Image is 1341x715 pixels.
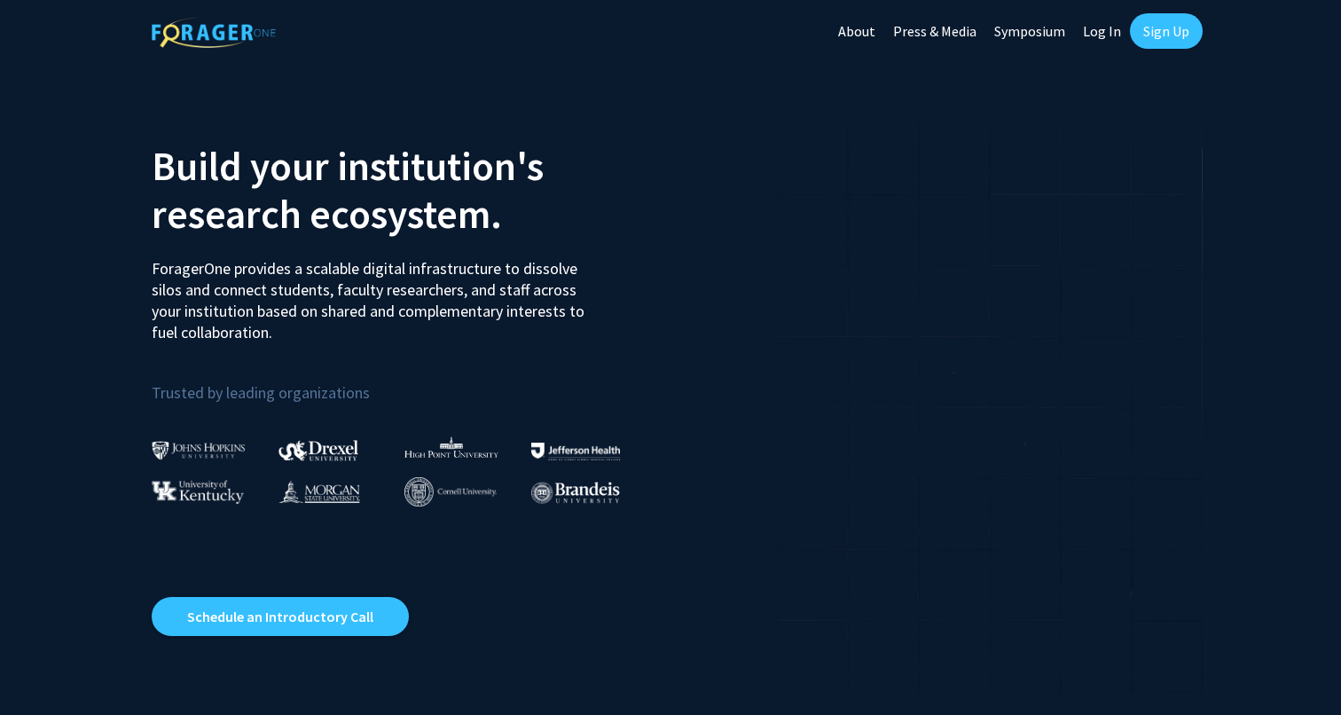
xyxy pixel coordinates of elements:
p: ForagerOne provides a scalable digital infrastructure to dissolve silos and connect students, fac... [152,245,597,343]
img: ForagerOne Logo [152,17,276,48]
p: Trusted by leading organizations [152,357,657,406]
img: High Point University [404,436,498,458]
img: University of Kentucky [152,480,244,504]
img: Johns Hopkins University [152,441,246,460]
h2: Build your institution's research ecosystem. [152,142,657,238]
img: Brandeis University [531,482,620,504]
img: Thomas Jefferson University [531,443,620,460]
img: Drexel University [278,440,358,460]
a: Opens in a new tab [152,597,409,636]
img: Cornell University [404,477,497,507]
img: Morgan State University [278,480,360,503]
a: Sign Up [1130,13,1203,49]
